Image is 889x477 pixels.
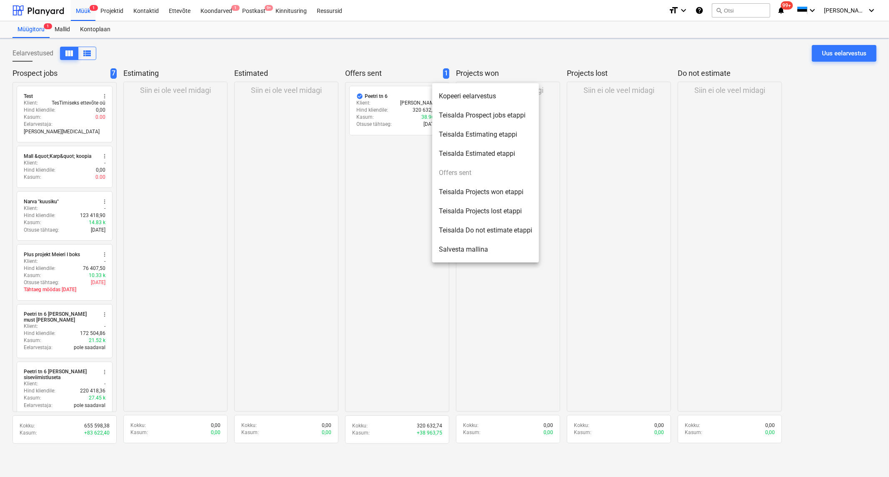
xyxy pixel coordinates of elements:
iframe: Chat Widget [847,437,889,477]
li: Teisalda Projects lost etappi [432,202,539,221]
li: Teisalda Do not estimate etappi [432,221,539,240]
li: Teisalda Estimated etappi [432,144,539,163]
li: Kopeeri eelarvestus [432,87,539,106]
li: Teisalda Prospect jobs etappi [432,106,539,125]
div: Vestlusvidin [847,437,889,477]
li: Teisalda Estimating etappi [432,125,539,144]
li: Teisalda Projects won etappi [432,182,539,202]
li: Salvesta mallina [432,240,539,259]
